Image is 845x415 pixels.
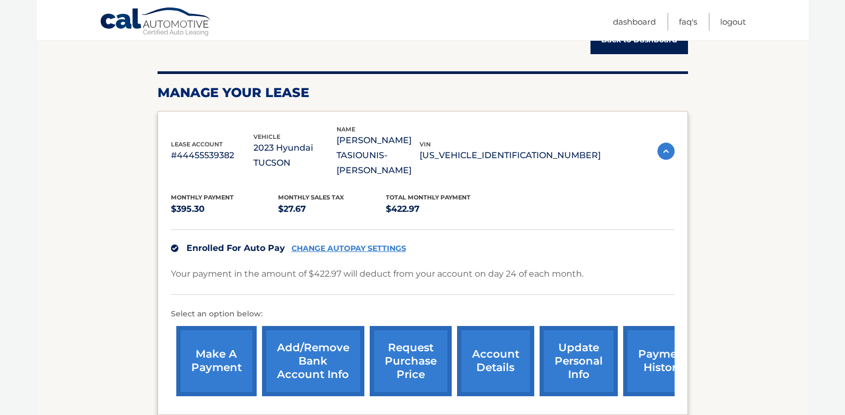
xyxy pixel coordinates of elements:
[100,7,212,38] a: Cal Automotive
[186,243,285,253] span: Enrolled For Auto Pay
[171,244,178,252] img: check.svg
[278,194,344,201] span: Monthly sales Tax
[171,266,584,281] p: Your payment in the amount of $422.97 will deduct from your account on day 24 of each month.
[253,140,336,171] p: 2023 Hyundai TUCSON
[262,326,364,396] a: Add/Remove bank account info
[171,308,675,321] p: Select an option below:
[386,202,493,217] p: $422.97
[657,143,675,160] img: accordion-active.svg
[420,148,601,163] p: [US_VEHICLE_IDENTIFICATION_NUMBER]
[171,148,254,163] p: #44455539382
[720,13,746,31] a: Logout
[540,326,618,396] a: update personal info
[171,194,234,201] span: Monthly Payment
[623,326,704,396] a: payment history
[253,133,280,140] span: vehicle
[171,202,279,217] p: $395.30
[171,140,223,148] span: lease account
[336,125,355,133] span: name
[386,194,470,201] span: Total Monthly Payment
[278,202,386,217] p: $27.67
[158,85,688,101] h2: Manage Your Lease
[679,13,697,31] a: FAQ's
[176,326,257,396] a: make a payment
[336,133,420,178] p: [PERSON_NAME] TASIOUNIS-[PERSON_NAME]
[370,326,452,396] a: request purchase price
[291,244,406,253] a: CHANGE AUTOPAY SETTINGS
[457,326,534,396] a: account details
[420,140,431,148] span: vin
[613,13,656,31] a: Dashboard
